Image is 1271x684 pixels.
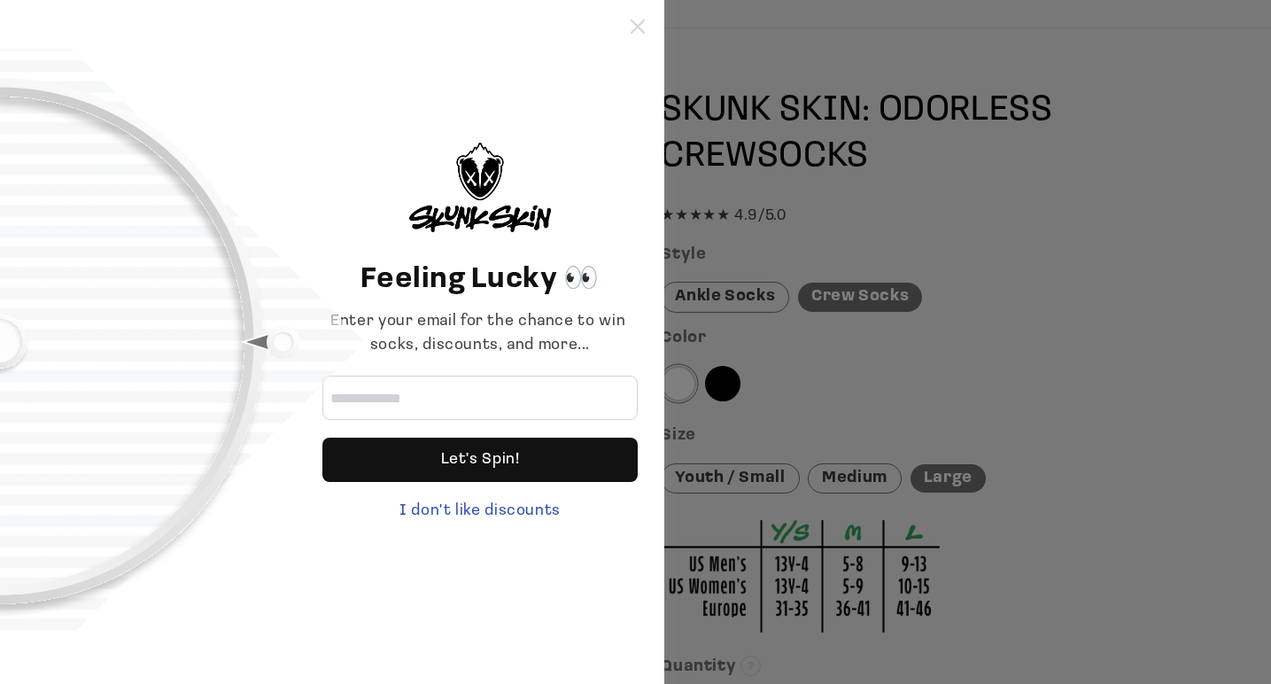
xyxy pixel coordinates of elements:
[441,438,520,482] div: Let's Spin!
[322,376,638,420] input: Email address
[409,143,551,232] img: logo
[322,310,638,358] div: Enter your email for the chance to win socks, discounts, and more...
[322,500,638,524] div: I don't like discounts
[322,438,638,482] div: Let's Spin!
[322,259,638,301] header: Feeling Lucky 👀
